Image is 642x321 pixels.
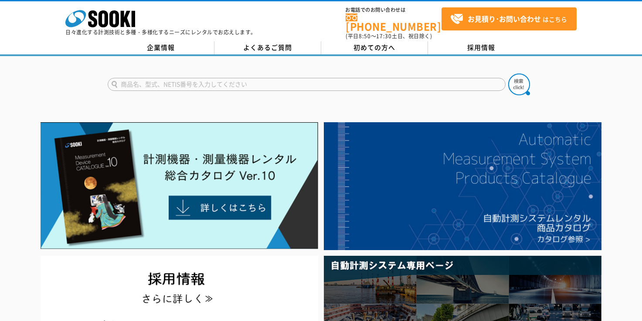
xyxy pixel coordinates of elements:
[428,41,535,54] a: 採用情報
[108,41,214,54] a: 企業情報
[321,41,428,54] a: 初めての方へ
[346,32,432,40] span: (平日 ～ 土日、祝日除く)
[214,41,321,54] a: よくあるご質問
[450,13,567,26] span: はこちら
[324,122,601,250] img: 自動計測システムカタログ
[346,13,442,31] a: [PHONE_NUMBER]
[41,122,318,249] img: Catalog Ver10
[346,7,442,13] span: お電話でのお問い合わせは
[359,32,371,40] span: 8:50
[65,30,256,35] p: 日々進化する計測技術と多種・多様化するニーズにレンタルでお応えします。
[442,7,577,30] a: お見積り･お問い合わせはこちら
[108,78,506,91] input: 商品名、型式、NETIS番号を入力してください
[468,13,541,24] strong: お見積り･お問い合わせ
[376,32,392,40] span: 17:30
[508,74,530,95] img: btn_search.png
[353,43,395,52] span: 初めての方へ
